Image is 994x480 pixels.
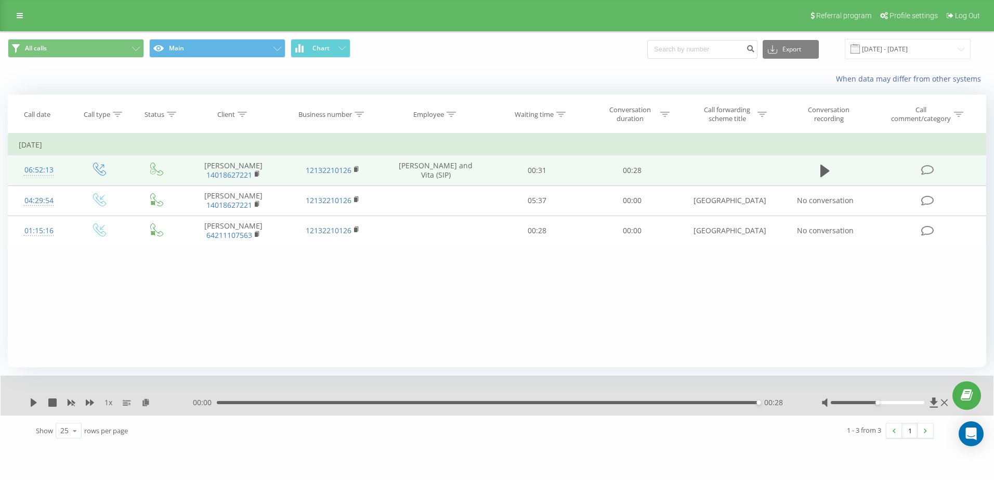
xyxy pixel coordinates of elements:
[647,40,757,59] input: Search by number
[891,105,951,123] div: Call comment/category
[217,110,235,119] div: Client
[19,160,59,180] div: 06:52:13
[145,110,164,119] div: Status
[149,39,285,58] button: Main
[306,165,351,175] a: 12132210126
[763,40,819,59] button: Export
[60,425,69,436] div: 25
[8,39,144,58] button: All calls
[816,11,871,20] span: Referral program
[84,110,110,119] div: Call type
[184,155,283,185] td: [PERSON_NAME]
[306,195,351,205] a: 12132210126
[680,185,779,216] td: [GEOGRAPHIC_DATA]
[24,110,50,119] div: Call date
[795,105,862,123] div: Conversation recording
[298,110,352,119] div: Business number
[206,200,252,210] a: 14018627221
[959,421,984,446] div: Open Intercom Messenger
[680,216,779,246] td: [GEOGRAPHIC_DATA]
[36,426,53,435] span: Show
[875,401,880,405] div: Accessibility label
[382,155,489,185] td: [PERSON_NAME] and Vita (SIP)
[19,191,59,211] div: 04:29:54
[193,397,217,408] span: 00:00
[489,185,585,216] td: 05:37
[184,185,283,216] td: [PERSON_NAME]
[699,105,755,123] div: Call forwarding scheme title
[602,105,658,123] div: Conversation duration
[489,216,585,246] td: 00:28
[184,216,283,246] td: [PERSON_NAME]
[291,39,350,58] button: Chart
[84,426,128,435] span: rows per page
[515,110,554,119] div: Waiting time
[585,155,681,185] td: 00:28
[306,225,351,235] a: 12132210126
[764,397,783,408] span: 00:28
[757,401,761,405] div: Accessibility label
[206,230,252,240] a: 64211107563
[8,135,986,155] td: [DATE]
[19,221,59,241] div: 01:15:16
[413,110,444,119] div: Employee
[104,397,112,408] span: 1 x
[836,74,986,84] a: When data may differ from other systems
[25,44,47,52] span: All calls
[902,423,918,438] a: 1
[955,11,980,20] span: Log Out
[585,216,681,246] td: 00:00
[489,155,585,185] td: 00:31
[206,170,252,180] a: 14018627221
[585,185,681,216] td: 00:00
[890,11,938,20] span: Profile settings
[312,45,330,52] span: Chart
[797,225,854,235] span: No conversation
[847,425,881,435] div: 1 - 3 from 3
[797,195,854,205] span: No conversation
